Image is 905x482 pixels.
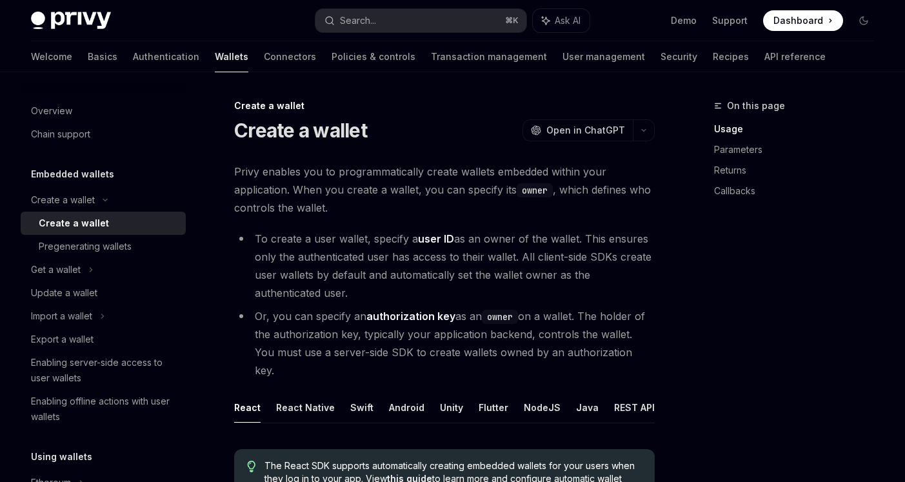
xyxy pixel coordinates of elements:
a: Update a wallet [21,281,186,305]
div: Pregenerating wallets [39,239,132,254]
button: Java [576,392,599,423]
button: Open in ChatGPT [522,119,633,141]
button: Unity [440,392,463,423]
li: To create a user wallet, specify a as an owner of the wallet. This ensures only the authenticated... [234,230,655,302]
a: Welcome [31,41,72,72]
a: Overview [21,99,186,123]
button: Swift [350,392,373,423]
a: Wallets [215,41,248,72]
div: Import a wallet [31,308,92,324]
div: Get a wallet [31,262,81,277]
div: Enabling server-side access to user wallets [31,355,178,386]
a: Chain support [21,123,186,146]
a: Callbacks [714,181,884,201]
span: Dashboard [773,14,823,27]
div: Overview [31,103,72,119]
button: Search...⌘K [315,9,526,32]
a: Enabling server-side access to user wallets [21,351,186,390]
span: Privy enables you to programmatically create wallets embedded within your application. When you c... [234,163,655,217]
a: Basics [88,41,117,72]
button: React [234,392,261,423]
a: Transaction management [431,41,547,72]
strong: authorization key [366,310,455,323]
a: API reference [764,41,826,72]
h5: Using wallets [31,449,92,465]
span: ⌘ K [505,15,519,26]
li: Or, you can specify an as an on a wallet. The holder of the authorization key, typically your app... [234,307,655,379]
a: User management [562,41,645,72]
button: Toggle dark mode [853,10,874,31]
button: REST API [614,392,655,423]
button: Ask AI [533,9,590,32]
a: Demo [671,14,697,27]
code: owner [517,183,553,197]
img: dark logo [31,12,111,30]
span: On this page [727,98,785,114]
code: owner [482,310,518,324]
a: Create a wallet [21,212,186,235]
div: Update a wallet [31,285,97,301]
div: Export a wallet [31,332,94,347]
strong: user ID [418,232,454,245]
a: Support [712,14,748,27]
a: Parameters [714,139,884,160]
div: Create a wallet [39,216,109,231]
div: Enabling offline actions with user wallets [31,394,178,425]
button: Flutter [479,392,508,423]
span: Ask AI [555,14,581,27]
a: Authentication [133,41,199,72]
a: Enabling offline actions with user wallets [21,390,186,428]
div: Create a wallet [234,99,655,112]
button: Android [389,392,424,423]
h1: Create a wallet [234,119,367,142]
span: Open in ChatGPT [546,124,625,137]
a: Recipes [713,41,749,72]
a: Export a wallet [21,328,186,351]
div: Create a wallet [31,192,95,208]
svg: Tip [247,461,256,472]
a: Dashboard [763,10,843,31]
div: Chain support [31,126,90,142]
a: Connectors [264,41,316,72]
h5: Embedded wallets [31,166,114,182]
a: Usage [714,119,884,139]
button: NodeJS [524,392,561,423]
a: Pregenerating wallets [21,235,186,258]
a: Security [661,41,697,72]
a: Returns [714,160,884,181]
a: Policies & controls [332,41,415,72]
div: Search... [340,13,376,28]
button: React Native [276,392,335,423]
